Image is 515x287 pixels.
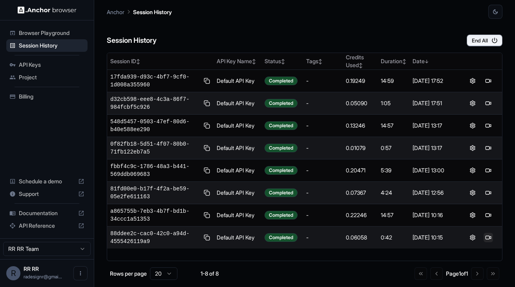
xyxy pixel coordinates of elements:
span: 17fda939-d93c-4bf7-9cf0-1d008a355960 [110,73,200,89]
div: [DATE] 10:16 [413,211,456,219]
div: Completed [265,121,298,130]
span: Documentation [19,209,75,217]
div: Completed [265,166,298,175]
h6: Session History [107,35,157,46]
div: 4:24 [381,189,406,197]
div: 0.22246 [346,211,374,219]
div: 0:42 [381,234,406,241]
div: - [306,211,340,219]
span: ↕ [281,58,285,64]
div: [DATE] 13:17 [413,122,456,130]
div: Page 1 of 1 [446,270,468,278]
div: Completed [265,99,298,108]
div: [DATE] 13:00 [413,166,456,174]
span: a865755b-7eb3-4b7f-bd1b-34ccc1a51353 [110,207,200,223]
td: Default API Key [214,115,261,137]
div: - [306,189,340,197]
td: Default API Key [214,204,261,227]
nav: breadcrumb [107,7,172,16]
div: [DATE] 12:56 [413,189,456,197]
div: API Keys [6,58,88,71]
span: radesignr@gmail.com [24,274,62,280]
div: 1-8 of 8 [190,270,229,278]
span: API Keys [19,61,84,69]
div: 14:59 [381,77,406,85]
span: Billing [19,93,84,101]
td: Default API Key [214,137,261,159]
div: Tags [306,57,340,65]
div: Completed [265,144,298,152]
span: API Reference [19,222,75,230]
span: ↓ [425,58,429,64]
div: 14:57 [381,211,406,219]
div: [DATE] 17:51 [413,99,456,107]
button: Open menu [73,266,88,280]
div: 1:05 [381,99,406,107]
td: Default API Key [214,70,261,92]
div: Completed [265,77,298,85]
span: ↕ [359,62,363,68]
p: Anchor [107,8,124,16]
div: Date [413,57,456,65]
div: R [6,266,20,280]
div: 0.06058 [346,234,374,241]
div: 0.07367 [346,189,374,197]
div: - [306,166,340,174]
div: [DATE] 17:52 [413,77,456,85]
div: [DATE] 13:17 [413,144,456,152]
div: 5:39 [381,166,406,174]
span: ↕ [252,58,256,64]
div: Project [6,71,88,84]
span: Support [19,190,75,198]
span: fbbf4c9c-1786-48a3-b441-569ddb069683 [110,163,200,178]
span: d32cb598-eee8-4c3a-86f7-984fcbf5c926 [110,95,200,111]
div: 0.20471 [346,166,374,174]
div: Schedule a demo [6,175,88,188]
div: 0.05090 [346,99,374,107]
button: End All [467,35,502,46]
p: Rows per page [110,270,147,278]
span: RR RR [24,265,39,272]
span: Session History [19,42,84,49]
div: Session History [6,39,88,52]
div: Billing [6,90,88,103]
td: Default API Key [214,227,261,249]
div: API Key Name [217,57,258,65]
td: Default API Key [214,159,261,182]
div: - [306,122,340,130]
div: API Reference [6,219,88,232]
div: 0.19249 [346,77,374,85]
div: - [306,234,340,241]
span: ↕ [402,58,406,64]
div: Completed [265,233,298,242]
span: Browser Playground [19,29,84,37]
div: Status [265,57,300,65]
span: 81fd00e0-b17f-4f2a-be59-05e2fe611163 [110,185,200,201]
div: [DATE] 10:15 [413,234,456,241]
div: - [306,77,340,85]
span: 0f82fb18-5d51-4f07-80b0-71fb122eb7a5 [110,140,200,156]
span: ↕ [318,58,322,64]
div: Browser Playground [6,27,88,39]
td: Default API Key [214,182,261,204]
div: Documentation [6,207,88,219]
span: Schedule a demo [19,177,75,185]
div: Completed [265,211,298,219]
div: Duration [381,57,406,65]
div: 0.13246 [346,122,374,130]
div: Completed [265,188,298,197]
td: Default API Key [214,92,261,115]
span: ↕ [136,58,140,64]
div: Credits Used [346,53,374,69]
div: 0.01079 [346,144,374,152]
div: - [306,99,340,107]
img: Anchor Logo [18,6,77,14]
div: Session ID [110,57,210,65]
span: 88ddee2c-cac0-42c0-a94d-4555426119a9 [110,230,200,245]
p: Session History [133,8,172,16]
div: - [306,144,340,152]
div: 14:57 [381,122,406,130]
div: 0:57 [381,144,406,152]
span: 548d5457-0503-47ef-80d6-b40e588ee290 [110,118,200,133]
div: Support [6,188,88,200]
